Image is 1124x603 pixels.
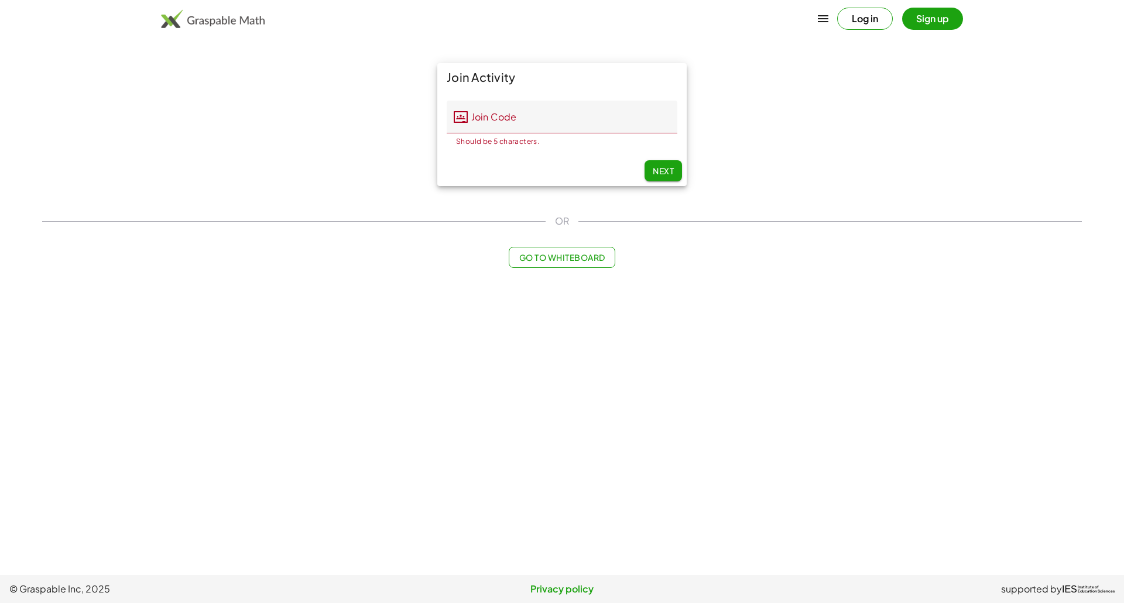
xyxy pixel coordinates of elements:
[1001,582,1062,596] span: supported by
[519,252,605,263] span: Go to Whiteboard
[437,63,687,91] div: Join Activity
[1062,584,1077,595] span: IES
[653,166,674,176] span: Next
[9,582,378,596] span: © Graspable Inc, 2025
[509,247,615,268] button: Go to Whiteboard
[645,160,682,181] button: Next
[378,582,746,596] a: Privacy policy
[837,8,893,30] button: Log in
[456,138,668,145] div: Should be 5 characters.
[1078,585,1115,594] span: Institute of Education Sciences
[902,8,963,30] button: Sign up
[555,214,569,228] span: OR
[1062,582,1115,596] a: IESInstitute ofEducation Sciences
